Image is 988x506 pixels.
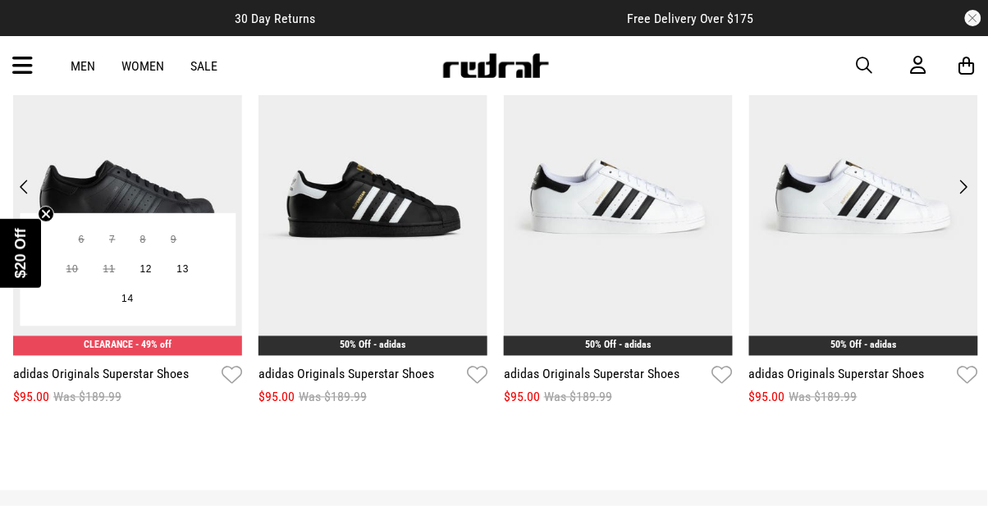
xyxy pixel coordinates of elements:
button: 7 [97,226,127,255]
img: Redrat logo [441,53,550,78]
span: $20 Off [12,228,29,278]
a: 50% Off - adidas [341,340,406,351]
button: 9 [158,226,189,255]
button: 11 [91,255,128,285]
span: Was $189.99 [789,388,858,408]
span: $95.00 [258,388,295,408]
button: Open LiveChat chat widget [13,7,62,56]
a: Sale [190,58,217,74]
span: $95.00 [13,388,49,408]
a: Women [121,58,164,74]
a: adidas Originals Superstar Shoes [504,364,679,388]
span: Was $189.99 [544,388,612,408]
span: Was $189.99 [299,388,367,408]
button: 8 [128,226,158,255]
span: Was $189.99 [53,388,121,408]
button: 12 [128,255,165,285]
button: Previous [13,176,35,198]
button: 13 [164,255,201,285]
img: Adidas Originals Superstar Shoes in White [749,40,978,356]
img: Adidas Originals Superstar Shoes in White [504,40,733,356]
button: 14 [109,285,146,314]
button: Close teaser [38,206,54,222]
img: Adidas Originals Superstar Shoes in Black [13,40,242,356]
button: 6 [66,226,97,255]
a: 50% Off - adidas [586,340,652,351]
iframe: Customer reviews powered by Trustpilot [348,10,594,26]
button: 10 [54,255,91,285]
a: Men [71,58,95,74]
a: adidas Originals Superstar Shoes [749,364,925,388]
span: $95.00 [749,388,785,408]
span: - 49% off [135,340,172,351]
span: Free Delivery Over $175 [627,11,754,26]
a: adidas Originals Superstar Shoes [13,364,189,388]
span: 30 Day Returns [235,11,315,26]
span: $95.00 [504,388,540,408]
span: CLEARANCE [84,340,133,351]
a: 50% Off - adidas [831,340,897,351]
img: Adidas Originals Superstar Shoes in Black [258,40,487,356]
button: Next [953,176,975,198]
a: adidas Originals Superstar Shoes [258,364,434,388]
